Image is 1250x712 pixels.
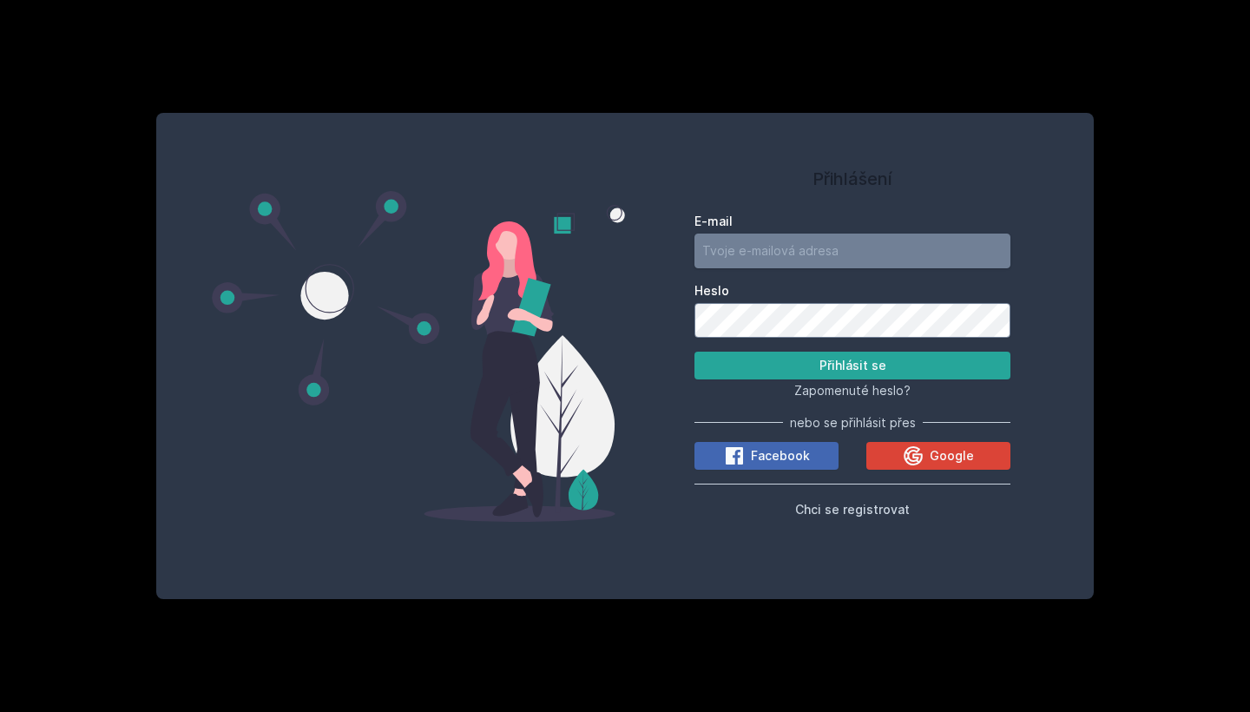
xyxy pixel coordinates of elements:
[694,352,1010,379] button: Přihlásit se
[694,166,1010,192] h1: Přihlášení
[694,282,1010,300] label: Heslo
[751,447,810,465] span: Facebook
[795,502,910,517] span: Chci se registrovat
[694,213,1010,230] label: E-mail
[866,442,1010,470] button: Google
[794,383,911,398] span: Zapomenuté heslo?
[694,234,1010,268] input: Tvoje e-mailová adresa
[790,414,916,432] span: nebo se přihlásit přes
[694,442,839,470] button: Facebook
[930,447,974,465] span: Google
[795,498,910,519] button: Chci se registrovat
